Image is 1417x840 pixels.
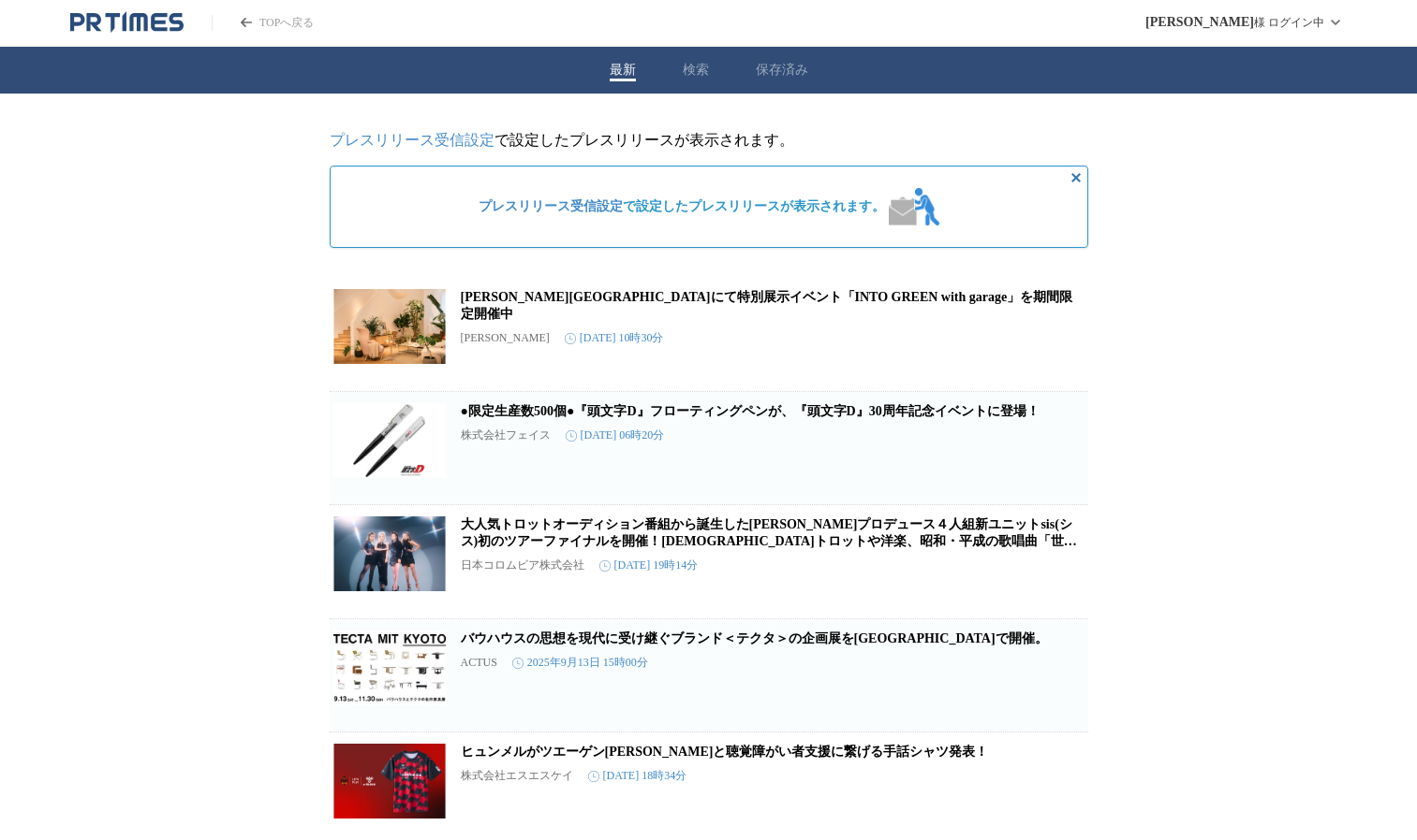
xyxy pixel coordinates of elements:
[70,11,184,34] a: PR TIMESのトップページはこちら
[461,656,497,670] p: ACTUS
[333,403,446,478] img: ●限定生産数500個●『頭文字D』フローティングペンが、『頭文字D』30周年記念イベントに登場！
[610,62,636,79] button: 最新
[333,289,446,364] img: FRITZ HANSEN TOKYOにて特別展示イベント「INTO GREEN with garage」を期間限定開催中
[565,330,664,346] time: [DATE] 10時30分
[479,199,623,213] a: プレスリリース受信設定
[461,331,550,345] p: [PERSON_NAME]
[566,427,665,443] time: [DATE] 06時20分
[461,517,1077,565] a: 大人気トロットオーディション番組から誕生した[PERSON_NAME]プロデュース４人組新ユニットsis(シス)初のツアーファイナルを開催！[DEMOGRAPHIC_DATA]トロットや洋楽、昭...
[461,290,1073,321] a: [PERSON_NAME][GEOGRAPHIC_DATA]にて特別展示イベント「INTO GREEN with garage」を期間限定開催中
[212,15,314,31] a: PR TIMESのトップページはこちら
[683,62,709,79] button: 検索
[461,745,989,759] a: ヒュンメルがツエーゲン[PERSON_NAME]と聴覚障がい者支援に繋げる手話シャツ発表！
[461,558,584,573] p: 日本コロムビア株式会社
[588,768,687,784] time: [DATE] 18時34分
[333,744,446,818] img: ヒュンメルがツエーゲン金沢と聴覚障がい者支援に繋げる手話シャツ発表！
[461,404,1040,418] a: ●限定生産数500個●『頭文字D』フローティングペンが、『頭文字D』30周年記念イベントに登場！
[461,768,573,784] p: 株式会社エスエスケイ
[479,198,885,215] span: で設定したプレスリリースが表示されます。
[599,558,699,573] time: [DATE] 19時14分
[330,132,494,148] a: プレスリリース受信設定
[756,62,808,79] button: 保存済み
[333,516,446,591] img: 大人気トロットオーディション番組から誕生したヒャダインプロデュース４人組新ユニットsis(シス)初のツアーファイナルを開催！韓国トロットや洋楽、昭和・平成の歌唱曲「世界のヴィンテージソング」を披露！
[461,631,1048,645] a: バウハウスの思想を現代に受け継ぐブランド＜テクタ＞の企画展を[GEOGRAPHIC_DATA]で開催。
[333,630,446,705] img: バウハウスの思想を現代に受け継ぐブランド＜テクタ＞の企画展を京都で開催。
[1145,15,1254,30] span: [PERSON_NAME]
[512,655,648,671] time: 2025年9月13日 15時00分
[461,427,551,443] p: 株式会社フェイス
[1065,167,1087,189] button: 非表示にする
[330,131,1088,151] p: で設定したプレスリリースが表示されます。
